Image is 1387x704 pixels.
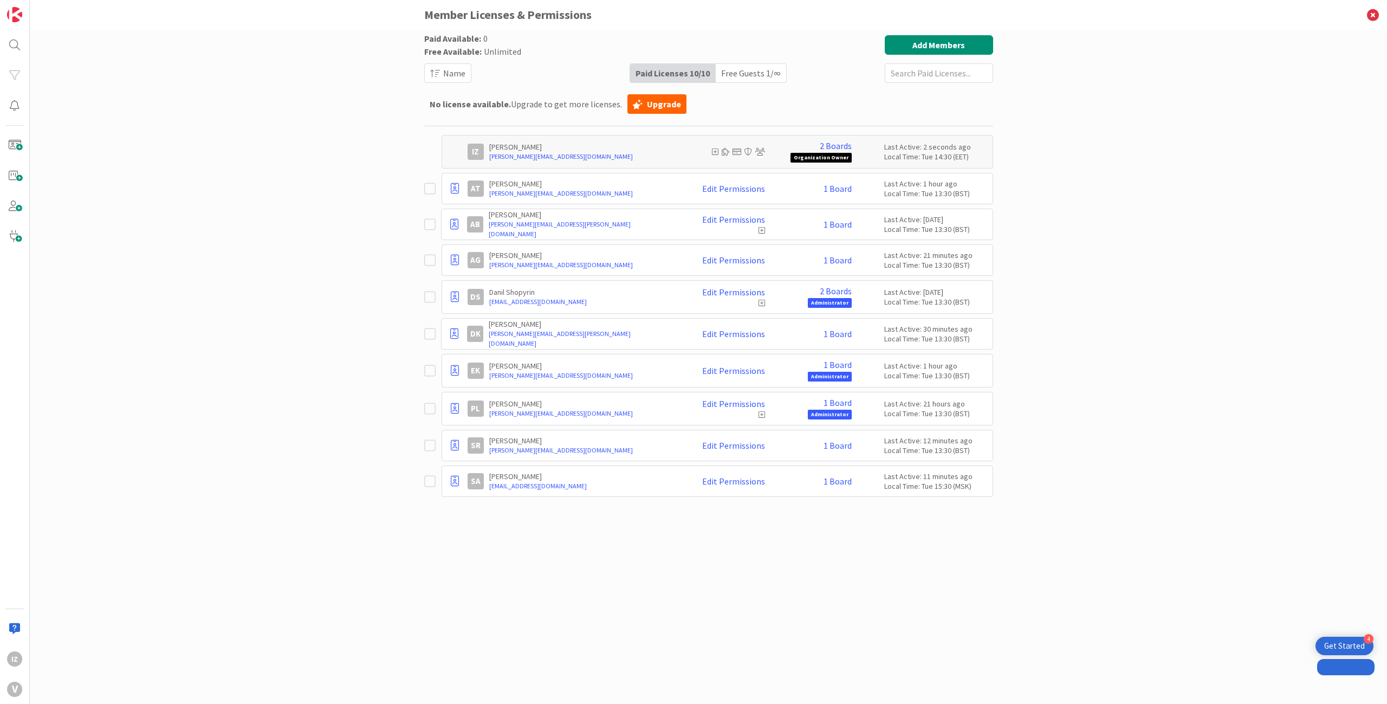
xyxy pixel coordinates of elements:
a: [PERSON_NAME][EMAIL_ADDRESS][DOMAIN_NAME] [489,189,678,198]
div: Last Active: 2 seconds ago [884,142,987,152]
div: SA [468,473,484,489]
div: Last Active: 30 minutes ago [884,324,987,334]
img: Visit kanbanzone.com [7,7,22,22]
div: Last Active: 11 minutes ago [884,472,987,481]
div: EK [468,363,484,379]
a: Edit Permissions [702,441,765,450]
p: [PERSON_NAME] [489,436,678,445]
a: [PERSON_NAME][EMAIL_ADDRESS][DOMAIN_NAME] [489,260,678,270]
a: 1 Board [824,476,852,486]
a: [PERSON_NAME][EMAIL_ADDRESS][DOMAIN_NAME] [489,152,678,162]
div: Last Active: 1 hour ago [884,361,987,371]
div: Last Active: 21 minutes ago [884,250,987,260]
div: Local Time: Tue 13:30 (BST) [884,260,987,270]
div: Get Started [1324,641,1365,651]
div: AB [467,216,483,232]
span: Administrator [808,372,852,382]
div: AT [468,180,484,197]
div: V [7,682,22,697]
div: Paid Licenses 10 / 10 [630,64,716,82]
div: DS [468,289,484,305]
span: Unlimited [484,46,521,57]
span: 0 [483,33,488,44]
p: [PERSON_NAME] [489,179,678,189]
div: Local Time: Tue 15:30 (MSK) [884,481,987,491]
p: [PERSON_NAME] [489,210,678,219]
span: Name [443,67,465,80]
div: PL [468,401,484,417]
p: [PERSON_NAME] [489,319,678,329]
a: [PERSON_NAME][EMAIL_ADDRESS][PERSON_NAME][DOMAIN_NAME] [489,329,678,348]
a: [EMAIL_ADDRESS][DOMAIN_NAME] [489,297,678,307]
a: 2 Boards [820,141,852,151]
span: Upgrade to get more licenses. [430,98,622,111]
div: Last Active: 21 hours ago [884,399,987,409]
a: Edit Permissions [702,476,765,486]
a: Edit Permissions [702,184,765,193]
div: 4 [1364,634,1373,644]
p: [PERSON_NAME] [489,250,678,260]
a: Edit Permissions [702,329,765,339]
a: Edit Permissions [702,287,765,297]
div: Free Guests 1 / ∞ [716,64,786,82]
div: Local Time: Tue 14:30 (EET) [884,152,987,162]
a: [PERSON_NAME][EMAIL_ADDRESS][DOMAIN_NAME] [489,409,678,418]
div: Last Active: [DATE] [884,287,987,297]
span: Organization Owner [790,153,852,163]
p: [PERSON_NAME] [489,361,678,371]
div: Local Time: Tue 13:30 (BST) [884,445,987,455]
a: [PERSON_NAME][EMAIL_ADDRESS][DOMAIN_NAME] [489,371,678,380]
input: Search Paid Licenses... [885,63,993,83]
a: 1 Board [824,329,852,339]
div: SR [468,437,484,454]
span: Paid Available: [424,33,481,44]
a: 1 Board [824,219,852,229]
span: Free Available: [424,46,482,57]
div: Local Time: Tue 13:30 (BST) [884,409,987,418]
p: [PERSON_NAME] [489,142,678,152]
b: No license available. [430,99,511,109]
div: Open Get Started checklist, remaining modules: 4 [1315,637,1373,655]
a: Edit Permissions [702,399,765,409]
p: [PERSON_NAME] [489,472,678,481]
div: IZ [7,651,22,667]
div: Local Time: Tue 13:30 (BST) [884,334,987,344]
div: Local Time: Tue 13:30 (BST) [884,297,987,307]
a: Edit Permissions [702,366,765,376]
div: IZ [468,144,484,160]
a: Edit Permissions [702,255,765,265]
div: DK [467,326,483,342]
a: 1 Board [824,398,852,408]
button: Name [424,63,471,83]
a: [PERSON_NAME][EMAIL_ADDRESS][PERSON_NAME][DOMAIN_NAME] [489,219,678,239]
div: AG [468,252,484,268]
p: [PERSON_NAME] [489,399,678,409]
div: Last Active: 1 hour ago [884,179,987,189]
a: 1 Board [824,360,852,370]
div: Local Time: Tue 13:30 (BST) [884,189,987,198]
a: Upgrade [627,94,686,114]
div: Local Time: Tue 13:30 (BST) [884,371,987,380]
a: [EMAIL_ADDRESS][DOMAIN_NAME] [489,481,678,491]
a: 1 Board [824,255,852,265]
button: Add Members [885,35,993,55]
a: [PERSON_NAME][EMAIL_ADDRESS][DOMAIN_NAME] [489,445,678,455]
p: Danil Shopyrin [489,287,678,297]
div: Last Active: [DATE] [884,215,987,224]
span: Administrator [808,298,852,308]
a: 2 Boards [820,286,852,296]
div: Last Active: 12 minutes ago [884,436,987,445]
a: Edit Permissions [702,215,765,224]
a: 1 Board [824,441,852,450]
div: Local Time: Tue 13:30 (BST) [884,224,987,234]
a: 1 Board [824,184,852,193]
span: Administrator [808,410,852,419]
